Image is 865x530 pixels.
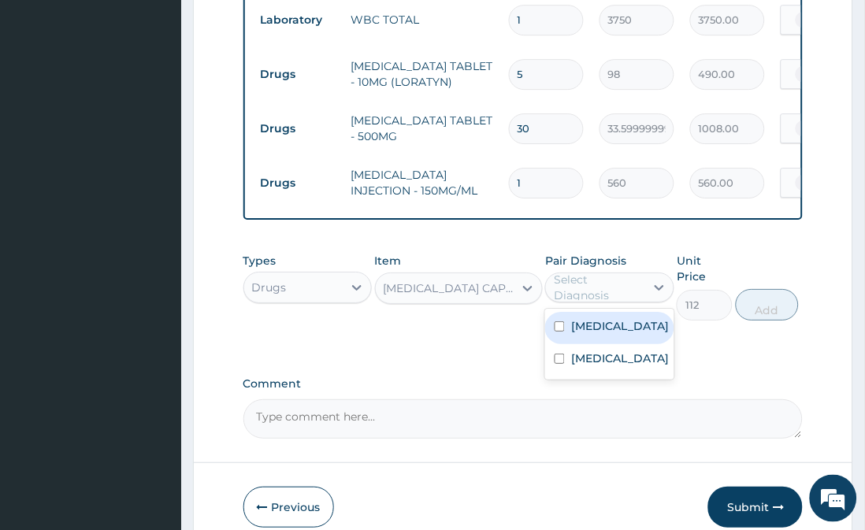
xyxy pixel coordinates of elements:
[343,159,501,206] td: [MEDICAL_DATA] INJECTION - 150MG/ML
[343,105,501,152] td: [MEDICAL_DATA] TABLET - 500MG
[243,254,277,268] label: Types
[708,487,803,528] button: Submit
[253,6,343,35] td: Laboratory
[343,4,501,35] td: WBC TOTAL
[736,289,799,321] button: Add
[554,272,643,303] div: Select Diagnosis
[375,253,402,269] label: Item
[384,280,515,296] div: [MEDICAL_DATA] CAPSULE - 500MG
[253,169,343,198] td: Drugs
[29,79,64,118] img: d_794563401_company_1708531726252_794563401
[258,8,296,46] div: Minimize live chat window
[243,487,334,528] button: Previous
[91,162,217,321] span: We're online!
[571,318,669,334] label: [MEDICAL_DATA]
[677,253,733,284] label: Unit Price
[571,350,669,366] label: [MEDICAL_DATA]
[253,60,343,89] td: Drugs
[545,253,626,269] label: Pair Diagnosis
[253,114,343,143] td: Drugs
[8,358,300,413] textarea: Type your message and hit 'Enter'
[82,88,265,109] div: Chat with us now
[343,50,501,98] td: [MEDICAL_DATA] TABLET - 10MG (LORATYN)
[243,377,804,391] label: Comment
[252,280,287,295] div: Drugs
